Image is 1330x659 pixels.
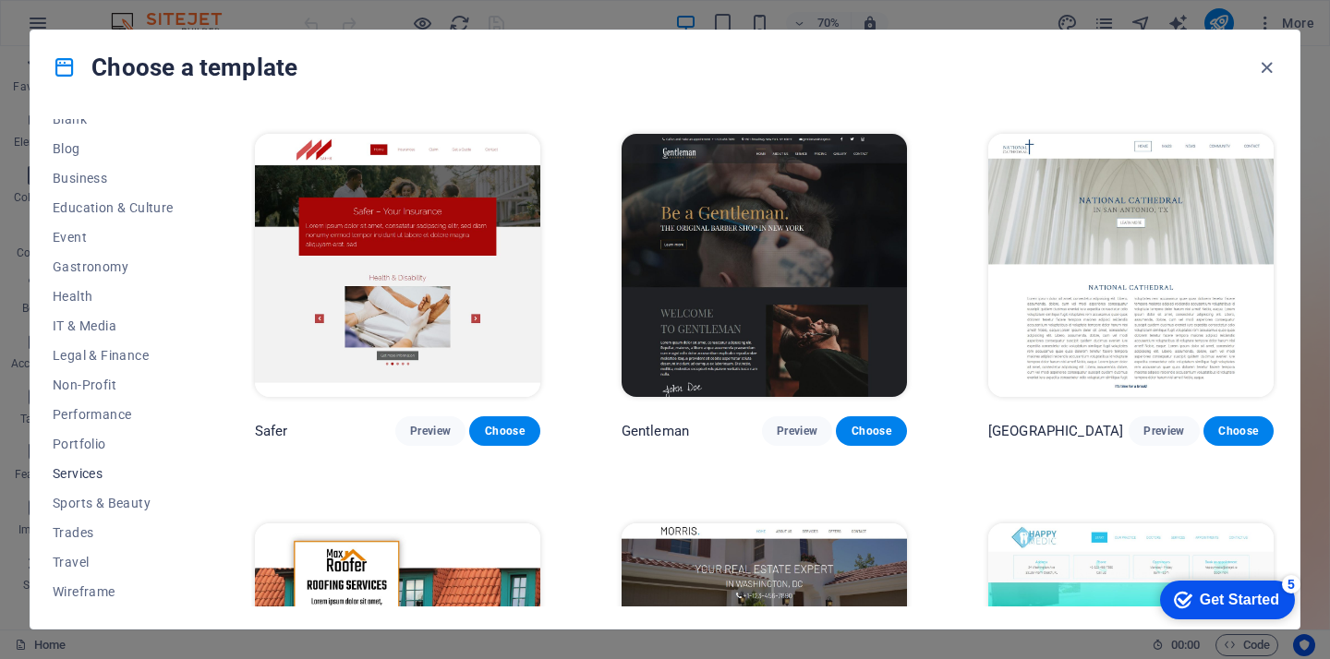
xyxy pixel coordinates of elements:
img: Safer [255,134,540,397]
button: Choose [836,416,906,446]
button: Sports & Beauty [53,488,174,518]
button: Blog [53,134,174,163]
span: Travel [53,555,174,569]
span: Sports & Beauty [53,496,174,510]
span: Choose [851,424,891,438]
button: Education & Culture [53,193,174,222]
button: Trades [53,518,174,547]
button: Performance [53,400,174,429]
span: IT & Media [53,318,174,333]
div: Get Started [54,20,134,37]
img: Gentleman [622,134,907,397]
span: Trades [53,525,174,540]
button: Non-Profit [53,370,174,400]
span: Health [53,289,174,304]
span: Gastronomy [53,259,174,274]
span: Preview [410,424,451,438]
span: Portfolio [53,437,174,451]
button: Preview [1129,416,1199,446]
h4: Choose a template [53,53,297,82]
p: Gentleman [622,422,689,440]
button: Wireframe [53,577,174,606]
span: Non-Profit [53,377,174,392]
span: Choose [1218,424,1259,438]
button: Choose [1203,416,1274,446]
span: Blog [53,141,174,156]
button: Event [53,222,174,252]
button: Travel [53,547,174,577]
button: IT & Media [53,311,174,341]
img: National Cathedral [988,134,1274,397]
button: Gastronomy [53,252,174,282]
button: Portfolio [53,429,174,459]
button: Legal & Finance [53,341,174,370]
button: Business [53,163,174,193]
span: Legal & Finance [53,348,174,363]
span: Choose [484,424,525,438]
button: Choose [469,416,539,446]
button: Services [53,459,174,488]
span: Event [53,230,174,245]
button: Blank [53,104,174,134]
span: Preview [777,424,817,438]
div: 5 [137,4,155,22]
span: Business [53,171,174,186]
span: Blank [53,112,174,126]
span: Services [53,466,174,481]
p: [GEOGRAPHIC_DATA] [988,422,1123,440]
button: Health [53,282,174,311]
span: Performance [53,407,174,422]
span: Education & Culture [53,200,174,215]
p: Safer [255,422,288,440]
button: Preview [395,416,465,446]
button: Preview [762,416,832,446]
span: Wireframe [53,584,174,599]
span: Preview [1143,424,1184,438]
div: Get Started 5 items remaining, 0% complete [15,9,150,48]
